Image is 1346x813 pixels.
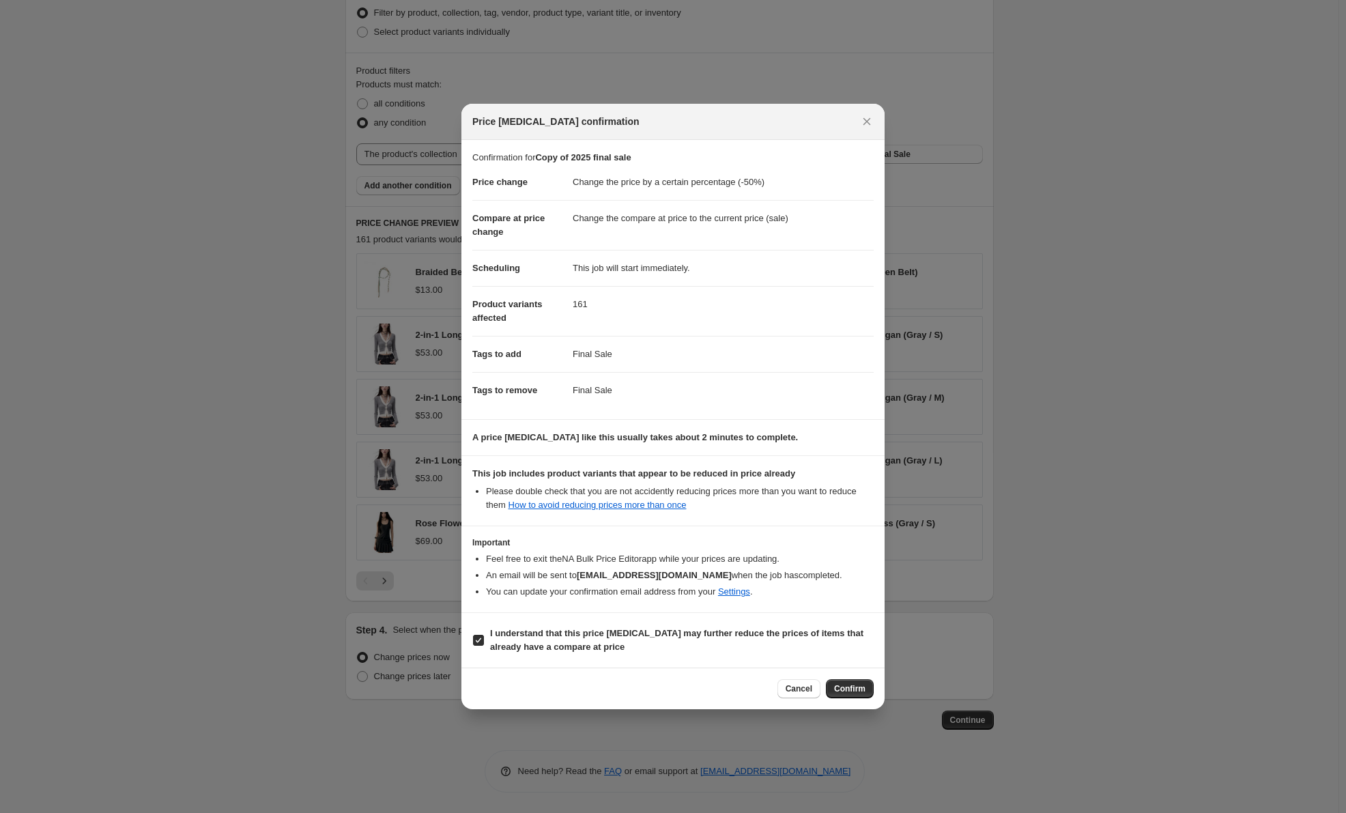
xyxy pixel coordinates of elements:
li: Please double check that you are not accidently reducing prices more than you want to reduce them [486,485,874,512]
dd: Change the price by a certain percentage (-50%) [573,165,874,200]
span: Tags to add [472,349,521,359]
li: An email will be sent to when the job has completed . [486,569,874,582]
span: Cancel [786,683,812,694]
span: Price [MEDICAL_DATA] confirmation [472,115,640,128]
dd: 161 [573,286,874,322]
b: A price [MEDICAL_DATA] like this usually takes about 2 minutes to complete. [472,432,798,442]
b: [EMAIL_ADDRESS][DOMAIN_NAME] [577,570,732,580]
a: Settings [718,586,750,597]
b: This job includes product variants that appear to be reduced in price already [472,468,795,479]
dd: Final Sale [573,372,874,408]
dd: Final Sale [573,336,874,372]
b: I understand that this price [MEDICAL_DATA] may further reduce the prices of items that already h... [490,628,863,652]
a: How to avoid reducing prices more than once [509,500,687,510]
span: Price change [472,177,528,187]
span: Tags to remove [472,385,537,395]
dd: Change the compare at price to the current price (sale) [573,200,874,236]
span: Confirm [834,683,865,694]
button: Cancel [777,679,820,698]
b: Copy of 2025 final sale [535,152,631,162]
span: Scheduling [472,263,520,273]
p: Confirmation for [472,151,874,165]
li: Feel free to exit the NA Bulk Price Editor app while your prices are updating. [486,552,874,566]
button: Close [857,112,876,131]
span: Product variants affected [472,299,543,323]
dd: This job will start immediately. [573,250,874,286]
h3: Important [472,537,874,548]
button: Confirm [826,679,874,698]
li: You can update your confirmation email address from your . [486,585,874,599]
span: Compare at price change [472,213,545,237]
